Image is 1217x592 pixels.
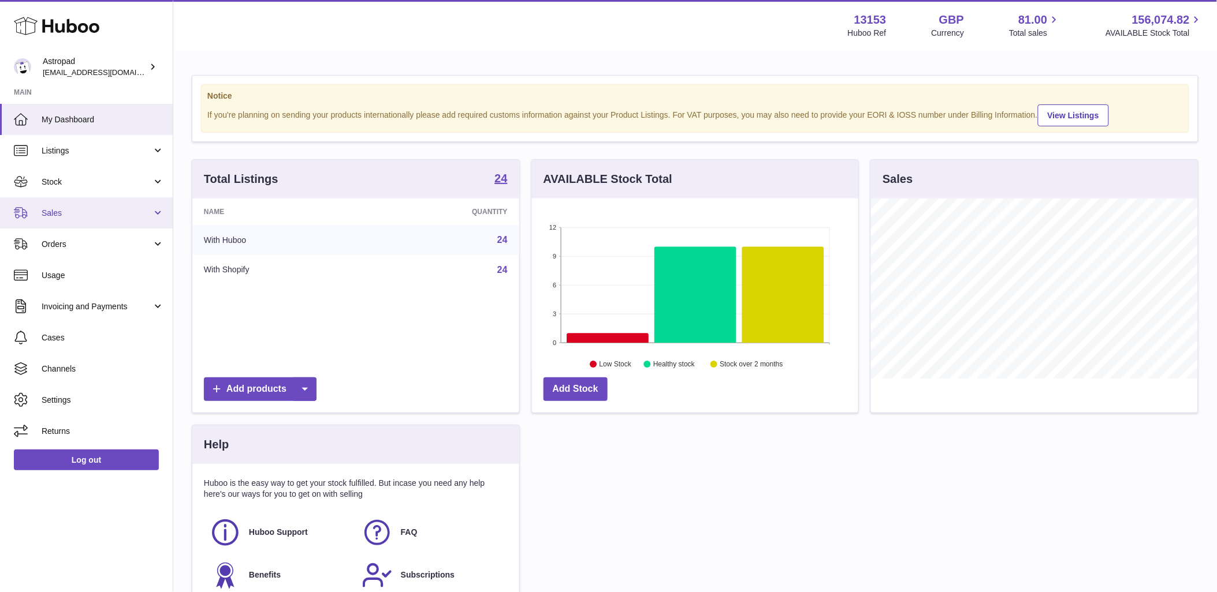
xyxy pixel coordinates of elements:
h3: AVAILABLE Stock Total [544,171,672,187]
div: Huboo Ref [848,28,887,39]
span: Orders [42,239,152,250]
span: Invoicing and Payments [42,301,152,312]
span: Usage [42,270,164,281]
th: Name [192,198,369,225]
a: 24 [494,173,507,186]
text: Healthy stock [653,361,695,369]
span: Settings [42,395,164,406]
span: FAQ [401,527,418,538]
a: Log out [14,449,159,470]
a: Benefits [210,560,350,591]
span: AVAILABLE Stock Total [1106,28,1203,39]
span: Sales [42,208,152,219]
td: With Shopify [192,255,369,285]
span: Total sales [1009,28,1060,39]
td: With Huboo [192,225,369,255]
a: Huboo Support [210,517,350,548]
text: 6 [553,282,556,288]
a: 156,074.82 AVAILABLE Stock Total [1106,12,1203,39]
div: If you're planning on sending your products internationally please add required customs informati... [207,103,1183,126]
div: Astropad [43,56,147,78]
text: 0 [553,339,556,346]
span: Benefits [249,569,281,580]
text: Low Stock [600,361,632,369]
h3: Total Listings [204,171,278,187]
span: My Dashboard [42,114,164,125]
a: FAQ [362,517,502,548]
span: Cases [42,332,164,343]
span: Huboo Support [249,527,308,538]
a: Add products [204,377,317,401]
a: Add Stock [544,377,608,401]
a: 81.00 Total sales [1009,12,1060,39]
span: 81.00 [1018,12,1047,28]
a: 24 [497,265,508,275]
span: Listings [42,145,152,156]
a: 24 [497,235,508,245]
span: Returns [42,426,164,437]
text: Stock over 2 months [720,361,783,369]
strong: 13153 [854,12,887,28]
strong: GBP [939,12,964,28]
span: 156,074.82 [1132,12,1190,28]
a: View Listings [1038,104,1109,126]
a: Subscriptions [362,560,502,591]
img: internalAdmin-13153@internal.huboo.com [14,58,31,76]
h3: Sales [883,171,913,187]
strong: 24 [494,173,507,184]
div: Currency [932,28,965,39]
span: [EMAIL_ADDRESS][DOMAIN_NAME] [43,68,170,77]
p: Huboo is the easy way to get your stock fulfilled. But incase you need any help here's our ways f... [204,478,508,500]
h3: Help [204,437,229,452]
th: Quantity [369,198,519,225]
span: Stock [42,177,152,188]
span: Subscriptions [401,569,455,580]
text: 3 [553,310,556,317]
span: Channels [42,364,164,374]
text: 9 [553,253,556,260]
strong: Notice [207,91,1183,102]
text: 12 [549,224,556,231]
